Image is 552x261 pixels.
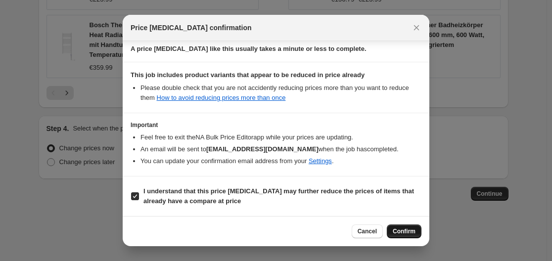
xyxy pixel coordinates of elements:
[387,224,421,238] button: Confirm
[131,121,421,129] h3: Important
[140,132,421,142] li: Feel free to exit the NA Bulk Price Editor app while your prices are updating.
[131,71,365,79] b: This job includes product variants that appear to be reduced in price already
[140,83,421,103] li: Please double check that you are not accidently reducing prices more than you want to reduce them
[393,227,415,235] span: Confirm
[410,21,423,35] button: Close
[131,23,252,33] span: Price [MEDICAL_DATA] confirmation
[206,145,319,153] b: [EMAIL_ADDRESS][DOMAIN_NAME]
[140,144,421,154] li: An email will be sent to when the job has completed .
[309,157,332,165] a: Settings
[140,156,421,166] li: You can update your confirmation email address from your .
[131,45,367,52] b: A price [MEDICAL_DATA] like this usually takes a minute or less to complete.
[157,94,286,101] a: How to avoid reducing prices more than once
[352,224,383,238] button: Cancel
[143,187,414,205] b: I understand that this price [MEDICAL_DATA] may further reduce the prices of items that already h...
[358,227,377,235] span: Cancel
